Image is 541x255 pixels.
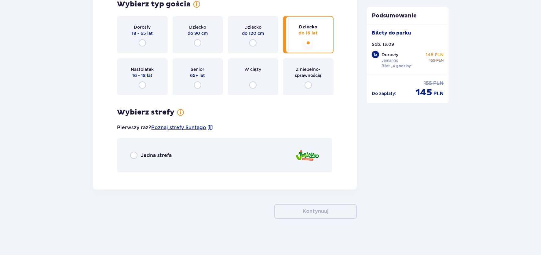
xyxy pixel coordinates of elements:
p: Podsumowanie [367,12,449,20]
p: PLN [434,90,444,97]
p: Dziecko [189,24,206,30]
p: Pierwszy raz? [117,124,213,131]
p: 145 PLN [426,52,444,58]
p: Senior [191,66,205,72]
p: 18 - 65 lat [132,30,153,36]
img: zone logo [295,147,320,164]
a: Poznaj strefy Suntago [152,124,207,131]
p: 65+ lat [190,72,205,78]
p: Jedna strefa [141,152,172,159]
p: Bilety do parku [372,30,411,36]
p: Do zapłaty : [372,90,396,97]
p: PLN [437,58,444,63]
p: Sob. 13.09 [372,41,394,47]
p: W ciąży [245,66,261,72]
p: Dziecko [244,24,261,30]
p: 155 [424,80,432,87]
p: PLN [433,80,444,87]
p: Jamango [382,58,398,63]
p: Nastolatek [131,66,154,72]
p: Bilet „4 godziny” [382,63,413,69]
p: do 16 lat [299,30,318,36]
p: Dziecko [299,24,317,30]
div: 1 x [372,51,379,58]
p: Dorosły [134,24,151,30]
p: 16 - 18 lat [132,72,152,78]
p: do 90 cm [188,30,208,36]
button: Kontynuuj [274,204,357,219]
p: 145 [416,87,433,98]
p: Kontynuuj [303,208,328,215]
p: Dorosły [382,52,398,58]
p: do 120 cm [242,30,264,36]
p: 155 [430,58,435,63]
p: Wybierz strefy [117,108,175,117]
p: Z niepełno­sprawnością [289,66,328,78]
